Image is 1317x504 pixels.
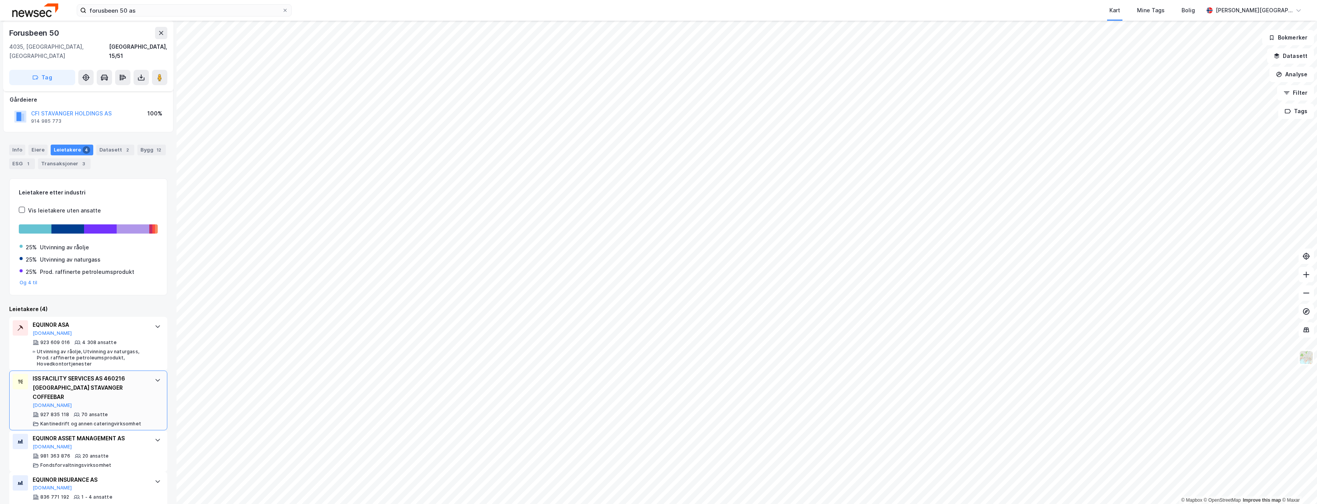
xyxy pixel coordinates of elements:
[40,453,70,459] div: 981 363 876
[1299,350,1314,365] img: Z
[40,339,70,346] div: 923 609 016
[38,158,91,169] div: Transaksjoner
[1216,6,1292,15] div: [PERSON_NAME][GEOGRAPHIC_DATA]
[147,109,162,118] div: 100%
[86,5,282,16] input: Søk på adresse, matrikkel, gårdeiere, leietakere eller personer
[1269,67,1314,82] button: Analyse
[9,42,109,61] div: 4035, [GEOGRAPHIC_DATA], [GEOGRAPHIC_DATA]
[109,42,167,61] div: [GEOGRAPHIC_DATA], 15/51
[137,145,166,155] div: Bygg
[40,255,101,264] div: Utvinning av naturgass
[31,118,61,124] div: 914 985 773
[40,412,69,418] div: 927 835 118
[1262,30,1314,45] button: Bokmerker
[1109,6,1120,15] div: Kart
[1243,497,1281,503] a: Improve this map
[40,421,141,427] div: Kantinedrift og annen cateringvirksomhet
[26,255,37,264] div: 25%
[26,243,37,252] div: 25%
[33,320,147,329] div: EQUINOR ASA
[12,3,58,17] img: newsec-logo.f6e21ccffca1b3a03d2d.png
[24,160,32,168] div: 1
[28,145,48,155] div: Eiere
[1279,467,1317,504] iframe: Chat Widget
[40,267,134,277] div: Prod. raffinerte petroleumsprodukt
[124,146,131,154] div: 2
[37,349,147,367] div: Utvinning av råolje, Utvinning av naturgass, Prod. raffinerte petroleumsprodukt, Hovedkontortjene...
[1137,6,1165,15] div: Mine Tags
[83,453,109,459] div: 20 ansatte
[1267,48,1314,64] button: Datasett
[40,462,111,468] div: Fondsforvaltningsvirksomhet
[9,70,75,85] button: Tag
[33,485,72,491] button: [DOMAIN_NAME]
[1277,85,1314,100] button: Filter
[82,339,117,346] div: 4 308 ansatte
[33,475,147,484] div: EQUINOR INSURANCE AS
[33,330,72,336] button: [DOMAIN_NAME]
[9,158,35,169] div: ESG
[83,146,90,154] div: 4
[33,374,147,402] div: ISS FACILITY SERVICES AS 460216 [GEOGRAPHIC_DATA] STAVANGER COFFEEBAR
[9,305,167,314] div: Leietakere (4)
[26,267,37,277] div: 25%
[28,206,101,215] div: Vis leietakere uten ansatte
[33,444,72,450] button: [DOMAIN_NAME]
[1182,6,1195,15] div: Bolig
[9,145,25,155] div: Info
[1279,467,1317,504] div: Kontrollprogram for chat
[81,494,112,500] div: 1 - 4 ansatte
[19,188,158,197] div: Leietakere etter industri
[155,146,163,154] div: 12
[81,412,108,418] div: 70 ansatte
[80,160,87,168] div: 3
[1278,104,1314,119] button: Tags
[9,27,61,39] div: Forusbeen 50
[1204,497,1241,503] a: OpenStreetMap
[96,145,134,155] div: Datasett
[1181,497,1202,503] a: Mapbox
[40,494,69,500] div: 836 771 192
[20,280,38,286] button: Og 4 til
[10,95,167,104] div: Gårdeiere
[40,243,89,252] div: Utvinning av råolje
[33,402,72,408] button: [DOMAIN_NAME]
[51,145,93,155] div: Leietakere
[33,434,147,443] div: EQUINOR ASSET MANAGEMENT AS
